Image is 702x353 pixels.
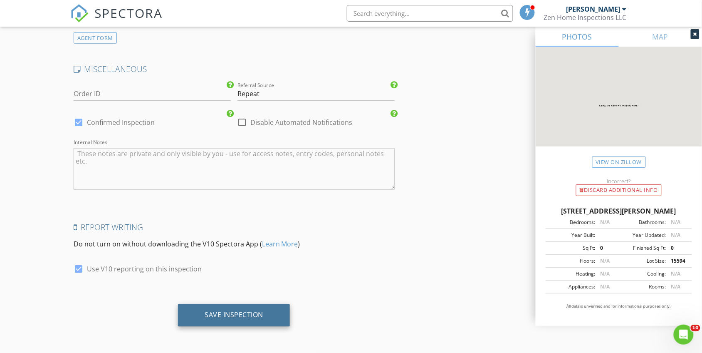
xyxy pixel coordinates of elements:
a: MAP [619,27,702,47]
div: Sq Ft: [548,244,595,252]
span: N/A [671,270,680,277]
span: N/A [671,283,680,290]
div: Floors: [548,257,595,265]
div: Bedrooms: [548,219,595,226]
a: PHOTOS [536,27,619,47]
div: Discard Additional info [576,184,662,196]
label: Confirmed Inspection [87,118,155,127]
h4: MISCELLANEOUS [74,64,395,75]
h4: Report Writing [74,222,395,233]
div: Finished Sq Ft: [619,244,666,252]
input: Search everything... [347,5,513,22]
span: N/A [600,270,610,277]
div: [PERSON_NAME] [566,5,620,13]
label: Disable Automated Notifications [251,118,353,127]
div: Zen Home Inspections LLC [544,13,626,22]
div: Incorrect? [536,178,702,184]
span: N/A [671,231,680,239]
div: 15594 [666,257,690,265]
div: Year Built: [548,231,595,239]
span: N/A [671,219,680,226]
span: N/A [600,257,610,264]
a: View on Zillow [592,157,646,168]
span: SPECTORA [94,4,163,22]
span: N/A [600,283,610,290]
div: Appliances: [548,283,595,291]
a: SPECTORA [70,11,163,29]
iframe: Intercom live chat [674,325,694,345]
textarea: Internal Notes [74,148,395,190]
div: Bathrooms: [619,219,666,226]
div: Lot Size: [619,257,666,265]
div: Heating: [548,270,595,278]
img: The Best Home Inspection Software - Spectora [70,4,89,22]
img: streetview [536,47,702,167]
div: Year Updated: [619,231,666,239]
div: AGENT FORM [74,32,117,44]
div: Cooling: [619,270,666,278]
p: All data is unverified and for informational purposes only. [546,303,692,309]
div: 0 [595,244,619,252]
p: Do not turn on without downloading the V10 Spectora App ( ) [74,239,395,249]
span: N/A [600,219,610,226]
div: Save Inspection [205,311,263,319]
div: Rooms: [619,283,666,291]
div: [STREET_ADDRESS][PERSON_NAME] [546,206,692,216]
label: Use V10 reporting on this inspection [87,265,202,273]
div: 0 [666,244,690,252]
input: Referral Source [237,87,395,101]
span: 10 [691,325,700,331]
a: Learn More [262,240,298,249]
